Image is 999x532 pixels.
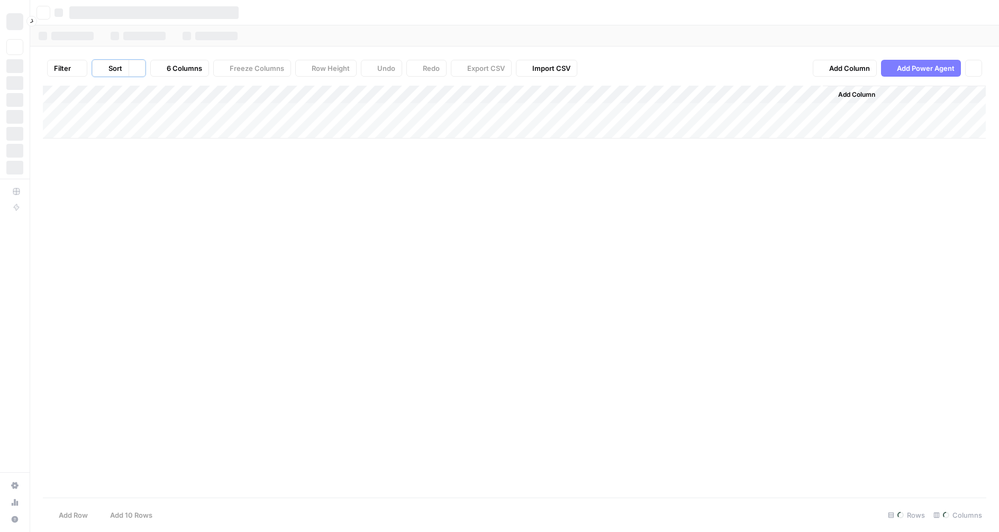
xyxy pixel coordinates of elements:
button: 6 Columns [150,60,209,77]
span: Sort [108,63,122,74]
a: Usage [6,494,23,511]
span: Filter [54,63,71,74]
span: Add Column [838,90,875,99]
button: Sort [92,60,129,77]
button: Filter [47,60,87,77]
button: Freeze Columns [213,60,291,77]
span: Add Row [59,510,88,520]
span: Add Power Agent [897,63,955,74]
span: Add 10 Rows [110,510,152,520]
button: Add 10 Rows [94,507,159,524]
button: Help + Support [6,511,23,528]
span: Add Column [829,63,870,74]
button: Redo [406,60,447,77]
span: Redo [423,63,440,74]
button: Add Power Agent [881,60,961,77]
span: Import CSV [532,63,570,74]
span: Export CSV [467,63,505,74]
div: Rows [884,507,929,524]
span: Undo [377,63,395,74]
span: Row Height [312,63,350,74]
button: Import CSV [516,60,577,77]
button: Add Column [824,88,879,102]
span: 6 Columns [167,63,202,74]
div: Columns [929,507,986,524]
button: Add Column [813,60,877,77]
button: Undo [361,60,402,77]
button: Row Height [295,60,357,77]
button: Add Row [43,507,94,524]
span: Freeze Columns [230,63,284,74]
button: Export CSV [451,60,512,77]
a: Settings [6,477,23,494]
